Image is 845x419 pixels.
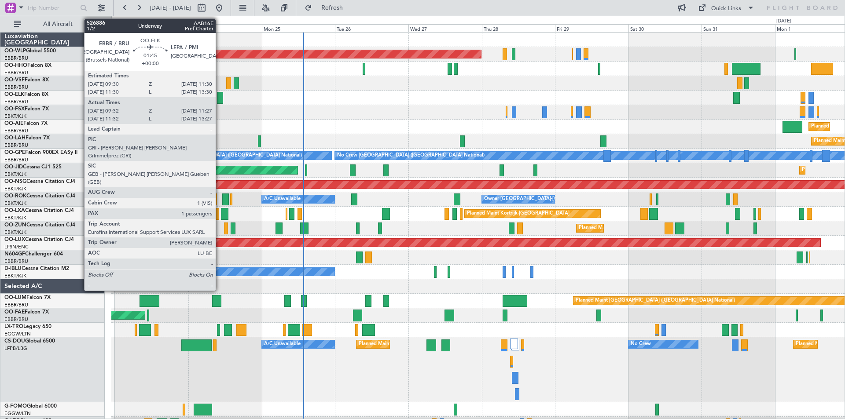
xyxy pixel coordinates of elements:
[4,258,28,265] a: EBBR/BRU
[188,24,262,32] div: Sun 24
[4,164,23,170] span: OO-JID
[555,24,628,32] div: Fri 29
[264,338,301,351] div: A/C Unavailable
[4,48,26,54] span: OO-WLP
[711,4,741,13] div: Quick Links
[4,266,22,271] span: D-IBLU
[4,179,75,184] a: OO-NSGCessna Citation CJ4
[4,63,51,68] a: OO-HHOFalcon 8X
[4,310,49,315] a: OO-FAEFalcon 7X
[4,237,25,242] span: OO-LUX
[4,339,25,344] span: CS-DOU
[694,1,759,15] button: Quick Links
[4,410,31,417] a: EGGW/LTN
[4,92,48,97] a: OO-ELKFalcon 8X
[4,200,26,207] a: EBKT/KJK
[4,106,49,112] a: OO-FSXFalcon 7X
[4,251,25,257] span: N604GF
[4,171,26,178] a: EBKT/KJK
[314,5,351,11] span: Refresh
[4,324,23,329] span: LX-TRO
[115,24,188,32] div: Sat 23
[4,324,51,329] a: LX-TROLegacy 650
[4,244,29,250] a: LFSN/ENC
[4,251,63,257] a: N604GFChallenger 604
[4,404,27,409] span: G-FOMO
[301,1,353,15] button: Refresh
[4,404,57,409] a: G-FOMOGlobal 6000
[4,63,27,68] span: OO-HHO
[4,164,62,170] a: OO-JIDCessna CJ1 525
[4,128,28,134] a: EBBR/BRU
[628,24,702,32] div: Sat 30
[484,193,603,206] div: Owner [GEOGRAPHIC_DATA]-[GEOGRAPHIC_DATA]
[4,106,25,112] span: OO-FSX
[4,215,26,221] a: EBKT/KJK
[4,273,26,279] a: EBKT/KJK
[4,48,56,54] a: OO-WLPGlobal 5500
[62,47,201,61] div: Planned Maint [GEOGRAPHIC_DATA] ([GEOGRAPHIC_DATA])
[4,179,26,184] span: OO-NSG
[4,157,28,163] a: EBBR/BRU
[154,149,302,162] div: No Crew [GEOGRAPHIC_DATA] ([GEOGRAPHIC_DATA] National)
[4,92,24,97] span: OO-ELK
[337,149,485,162] div: No Crew [GEOGRAPHIC_DATA] ([GEOGRAPHIC_DATA] National)
[4,55,28,62] a: EBBR/BRU
[113,18,128,25] div: [DATE]
[408,24,482,32] div: Wed 27
[4,316,28,323] a: EBBR/BRU
[23,21,93,27] span: All Aircraft
[4,339,55,344] a: CS-DOUGlobal 6500
[631,338,651,351] div: No Crew
[4,69,28,76] a: EBBR/BRU
[4,142,28,149] a: EBBR/BRU
[4,345,27,352] a: LFPB/LBG
[4,310,25,315] span: OO-FAE
[4,135,26,141] span: OO-LAH
[4,222,26,228] span: OO-ZUN
[335,24,408,32] div: Tue 26
[4,295,26,300] span: OO-LUM
[4,135,50,141] a: OO-LAHFalcon 7X
[4,266,69,271] a: D-IBLUCessna Citation M2
[150,4,191,12] span: [DATE] - [DATE]
[482,24,555,32] div: Thu 28
[4,331,31,337] a: EGGW/LTN
[4,77,49,83] a: OO-VSFFalcon 8X
[359,338,497,351] div: Planned Maint [GEOGRAPHIC_DATA] ([GEOGRAPHIC_DATA])
[702,24,775,32] div: Sun 31
[579,222,681,235] div: Planned Maint Kortrijk-[GEOGRAPHIC_DATA]
[467,207,569,220] div: Planned Maint Kortrijk-[GEOGRAPHIC_DATA]
[4,193,26,199] span: OO-ROK
[4,113,26,120] a: EBKT/KJK
[4,295,51,300] a: OO-LUMFalcon 7X
[4,121,48,126] a: OO-AIEFalcon 7X
[776,18,791,25] div: [DATE]
[264,193,301,206] div: A/C Unavailable
[4,222,75,228] a: OO-ZUNCessna Citation CJ4
[4,84,28,91] a: EBBR/BRU
[576,294,735,307] div: Planned Maint [GEOGRAPHIC_DATA] ([GEOGRAPHIC_DATA] National)
[4,237,74,242] a: OO-LUXCessna Citation CJ4
[4,150,77,155] a: OO-GPEFalcon 900EX EASy II
[4,150,25,155] span: OO-GPE
[4,208,74,213] a: OO-LXACessna Citation CJ4
[4,186,26,192] a: EBKT/KJK
[4,208,25,213] span: OO-LXA
[4,193,75,199] a: OO-ROKCessna Citation CJ4
[27,1,77,15] input: Trip Number
[4,121,23,126] span: OO-AIE
[4,229,26,236] a: EBKT/KJK
[10,17,96,31] button: All Aircraft
[4,98,28,105] a: EBBR/BRU
[4,77,25,83] span: OO-VSF
[4,302,28,308] a: EBBR/BRU
[262,24,335,32] div: Mon 25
